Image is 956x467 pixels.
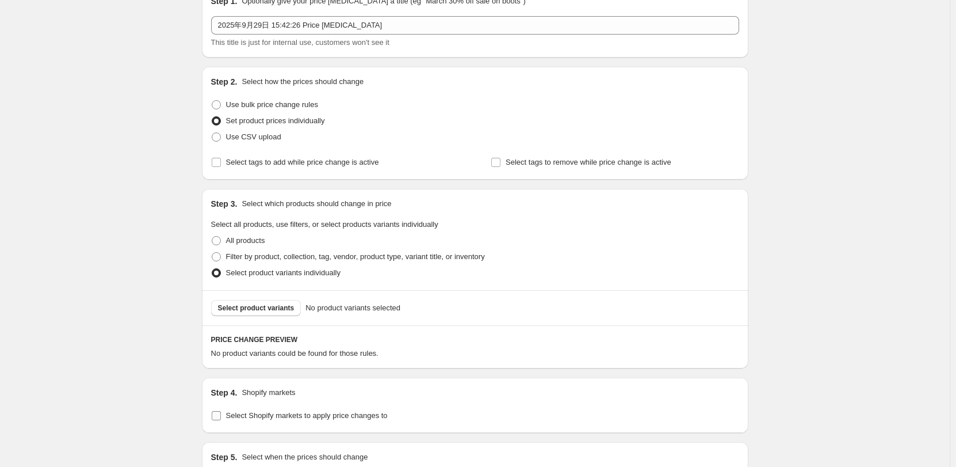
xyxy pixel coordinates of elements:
span: Select product variants [218,303,295,313]
h2: Step 2. [211,76,238,88]
input: 30% off holiday sale [211,16,739,35]
h2: Step 4. [211,387,238,398]
p: Shopify markets [242,387,295,398]
p: Select how the prices should change [242,76,364,88]
span: Filter by product, collection, tag, vendor, product type, variant title, or inventory [226,252,485,261]
span: All products [226,236,265,245]
h2: Step 3. [211,198,238,210]
span: Select all products, use filters, or select products variants individually [211,220,438,229]
span: No product variants could be found for those rules. [211,349,378,358]
span: Select tags to remove while price change is active [506,158,671,166]
button: Select product variants [211,300,301,316]
span: Use bulk price change rules [226,100,318,109]
h6: PRICE CHANGE PREVIEW [211,335,739,344]
p: Select which products should change in price [242,198,391,210]
span: Use CSV upload [226,132,281,141]
span: Select product variants individually [226,268,341,277]
span: Select Shopify markets to apply price changes to [226,411,388,420]
span: Select tags to add while price change is active [226,158,379,166]
span: This title is just for internal use, customers won't see it [211,38,389,47]
p: Select when the prices should change [242,451,368,463]
h2: Step 5. [211,451,238,463]
span: Set product prices individually [226,116,325,125]
span: No product variants selected [305,302,400,314]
